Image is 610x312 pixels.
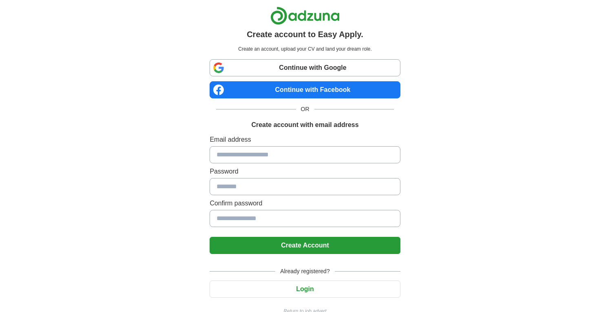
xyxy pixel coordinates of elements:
[210,59,400,76] a: Continue with Google
[275,267,334,276] span: Already registered?
[210,281,400,298] button: Login
[270,7,340,25] img: Adzuna logo
[210,198,400,208] label: Confirm password
[211,45,398,53] p: Create an account, upload your CV and land your dream role.
[210,81,400,98] a: Continue with Facebook
[210,237,400,254] button: Create Account
[296,105,314,114] span: OR
[251,120,358,130] h1: Create account with email address
[210,135,400,145] label: Email address
[210,167,400,176] label: Password
[247,28,363,40] h1: Create account to Easy Apply.
[210,285,400,292] a: Login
